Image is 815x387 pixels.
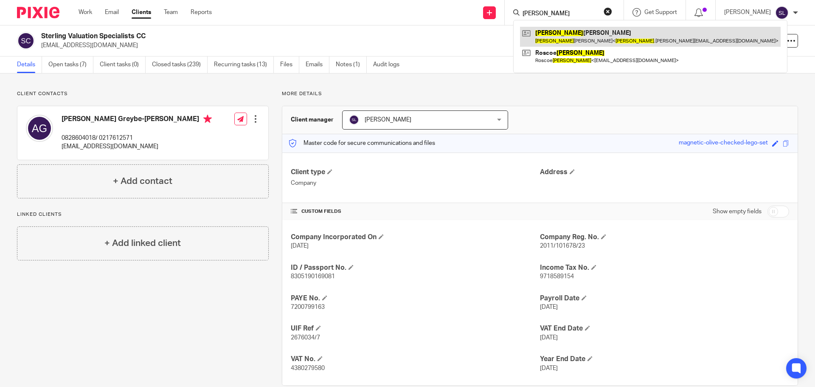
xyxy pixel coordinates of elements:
[522,10,598,18] input: Search
[540,233,789,242] h4: Company Reg. No.
[291,294,540,303] h4: PAYE No.
[724,8,771,17] p: [PERSON_NAME]
[365,117,411,123] span: [PERSON_NAME]
[604,7,612,16] button: Clear
[152,56,208,73] a: Closed tasks (239)
[336,56,367,73] a: Notes (1)
[540,304,558,310] span: [DATE]
[291,243,309,249] span: [DATE]
[17,7,59,18] img: Pixie
[48,56,93,73] a: Open tasks (7)
[291,168,540,177] h4: Client type
[644,9,677,15] span: Get Support
[540,324,789,333] h4: VAT End Date
[291,208,540,215] h4: CUSTOM FIELDS
[291,304,325,310] span: 7200799163
[41,32,554,41] h2: Sterling Valuation Specialists CC
[17,56,42,73] a: Details
[17,90,269,97] p: Client contacts
[280,56,299,73] a: Files
[79,8,92,17] a: Work
[291,335,320,341] span: 2676034/7
[289,139,435,147] p: Master code for secure communications and files
[62,115,212,125] h4: [PERSON_NAME] Greybe-[PERSON_NAME]
[540,365,558,371] span: [DATE]
[291,116,334,124] h3: Client manager
[349,115,359,125] img: svg%3E
[775,6,789,20] img: svg%3E
[291,355,540,364] h4: VAT No.
[113,175,172,188] h4: + Add contact
[713,207,762,216] label: Show empty fields
[100,56,146,73] a: Client tasks (0)
[291,365,325,371] span: 4380279580
[306,56,329,73] a: Emails
[62,134,212,142] p: 0828604018/ 0217612571
[41,41,683,50] p: [EMAIL_ADDRESS][DOMAIN_NAME]
[203,115,212,123] i: Primary
[540,294,789,303] h4: Payroll Date
[105,8,119,17] a: Email
[291,179,540,187] p: Company
[679,138,768,148] div: magnetic-olive-checked-lego-set
[104,237,181,250] h4: + Add linked client
[540,274,574,280] span: 9718589154
[17,211,269,218] p: Linked clients
[291,233,540,242] h4: Company Incorporated On
[291,324,540,333] h4: UIF Ref
[291,263,540,272] h4: ID / Passport No.
[540,355,789,364] h4: Year End Date
[540,243,585,249] span: 2011/101678/23
[164,8,178,17] a: Team
[17,32,35,50] img: svg%3E
[214,56,274,73] a: Recurring tasks (13)
[191,8,212,17] a: Reports
[282,90,798,97] p: More details
[62,142,212,151] p: [EMAIL_ADDRESS][DOMAIN_NAME]
[291,274,335,280] span: 8305190169081
[540,168,789,177] h4: Address
[540,263,789,272] h4: Income Tax No.
[26,115,53,142] img: svg%3E
[132,8,151,17] a: Clients
[373,56,406,73] a: Audit logs
[540,335,558,341] span: [DATE]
